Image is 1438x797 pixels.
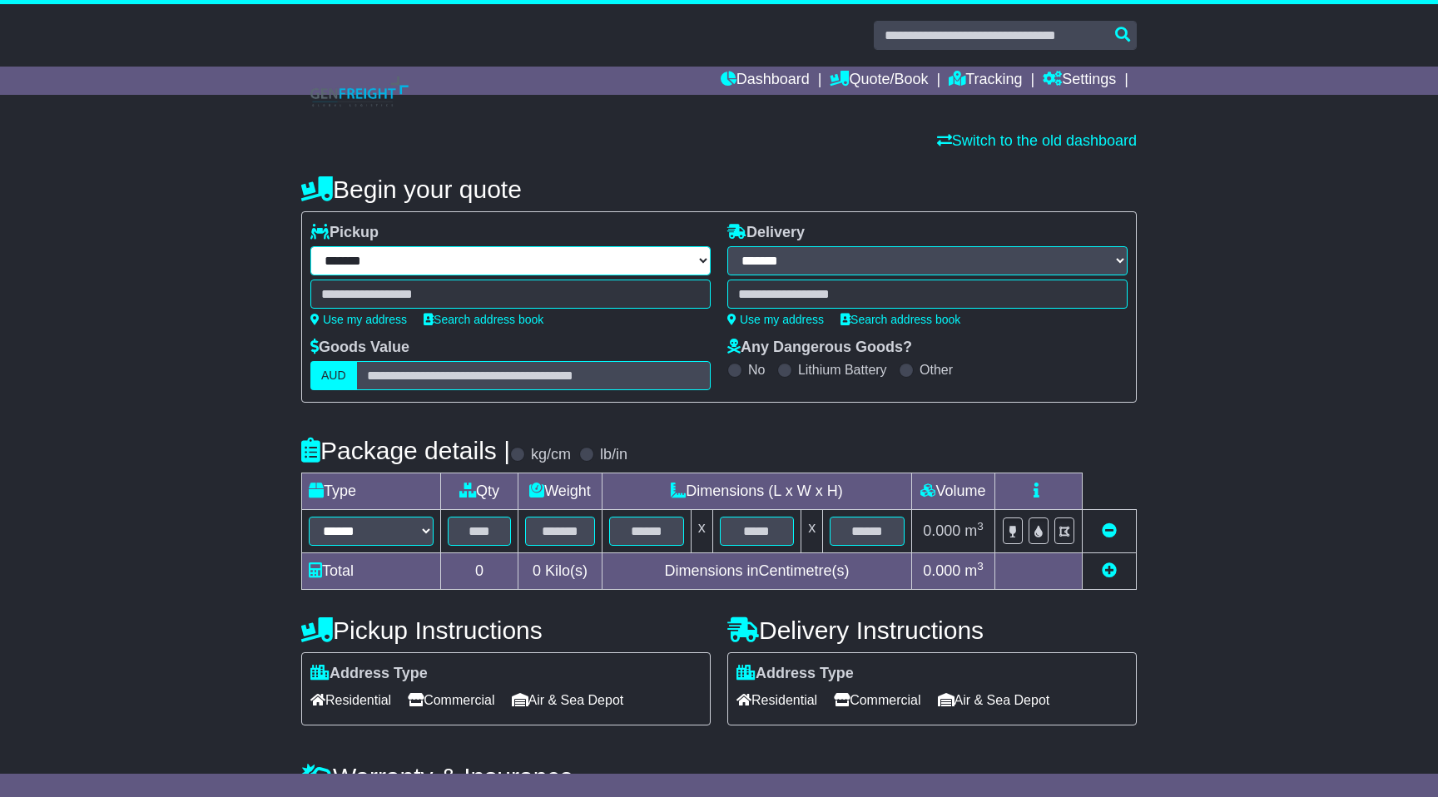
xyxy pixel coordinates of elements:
[923,522,960,539] span: 0.000
[301,763,1137,790] h4: Warranty & Insurance
[938,687,1050,713] span: Air & Sea Depot
[949,67,1022,95] a: Tracking
[964,522,984,539] span: m
[441,553,518,590] td: 0
[310,361,357,390] label: AUD
[310,224,379,242] label: Pickup
[1102,522,1117,539] a: Remove this item
[977,560,984,572] sup: 3
[727,224,805,242] label: Delivery
[310,687,391,713] span: Residential
[840,313,960,326] a: Search address book
[834,687,920,713] span: Commercial
[923,562,960,579] span: 0.000
[533,562,541,579] span: 0
[602,473,911,510] td: Dimensions (L x W x H)
[310,339,409,357] label: Goods Value
[408,687,494,713] span: Commercial
[691,510,712,553] td: x
[937,132,1137,149] a: Switch to the old dashboard
[512,687,624,713] span: Air & Sea Depot
[727,616,1137,644] h4: Delivery Instructions
[977,520,984,532] sup: 3
[518,553,602,590] td: Kilo(s)
[302,473,441,510] td: Type
[721,67,810,95] a: Dashboard
[302,553,441,590] td: Total
[301,176,1137,203] h4: Begin your quote
[600,446,627,464] label: lb/in
[301,616,711,644] h4: Pickup Instructions
[310,313,407,326] a: Use my address
[748,362,765,378] label: No
[920,362,953,378] label: Other
[310,665,428,683] label: Address Type
[911,473,994,510] td: Volume
[301,437,510,464] h4: Package details |
[736,687,817,713] span: Residential
[736,665,854,683] label: Address Type
[518,473,602,510] td: Weight
[798,362,887,378] label: Lithium Battery
[441,473,518,510] td: Qty
[1102,562,1117,579] a: Add new item
[424,313,543,326] a: Search address book
[801,510,823,553] td: x
[531,446,571,464] label: kg/cm
[964,562,984,579] span: m
[602,553,911,590] td: Dimensions in Centimetre(s)
[1043,67,1116,95] a: Settings
[830,67,928,95] a: Quote/Book
[727,313,824,326] a: Use my address
[727,339,912,357] label: Any Dangerous Goods?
